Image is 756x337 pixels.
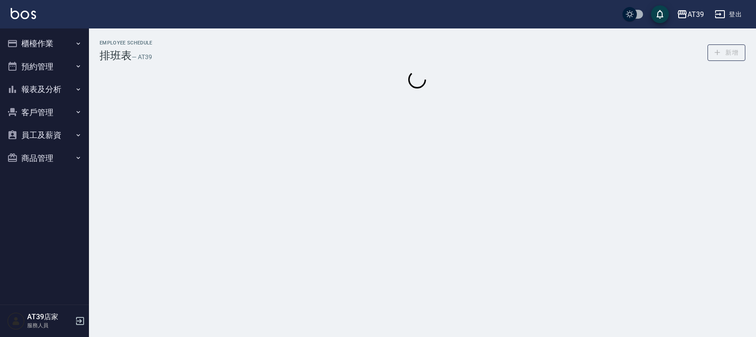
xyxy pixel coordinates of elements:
[688,9,704,20] div: AT39
[7,312,25,330] img: Person
[711,6,745,23] button: 登出
[651,5,669,23] button: save
[4,32,85,55] button: 櫃檯作業
[4,55,85,78] button: 預約管理
[4,101,85,124] button: 客戶管理
[100,40,153,46] h2: Employee Schedule
[27,321,72,329] p: 服務人員
[4,124,85,147] button: 員工及薪資
[132,52,152,62] h6: — AT39
[4,147,85,170] button: 商品管理
[100,49,132,62] h3: 排班表
[673,5,708,24] button: AT39
[4,78,85,101] button: 報表及分析
[27,313,72,321] h5: AT39店家
[11,8,36,19] img: Logo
